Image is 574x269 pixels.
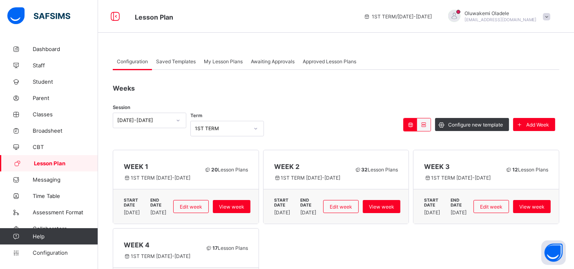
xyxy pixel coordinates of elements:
[33,111,98,118] span: Classes
[480,204,503,210] span: Edit week
[156,58,196,64] span: Saved Templates
[251,58,295,64] span: Awaiting Approvals
[33,144,98,150] span: CBT
[541,240,566,265] button: Open asap
[274,162,346,171] span: WEEK 2
[33,95,98,101] span: Parent
[451,209,467,216] span: [DATE]
[124,241,197,249] span: WEEK 4
[300,209,317,216] span: [DATE]
[180,204,202,210] span: Edit week
[124,198,148,207] span: START DATE
[205,245,248,251] span: Lesson Plans
[505,167,548,173] span: Lesson Plans
[274,175,346,181] span: 1ST TERM [DATE]-[DATE]
[33,62,98,69] span: Staff
[361,167,368,173] b: 32
[117,118,171,124] div: [DATE]-[DATE]
[424,162,496,171] span: WEEK 3
[33,176,98,183] span: Messaging
[150,198,169,207] span: END DATE
[364,13,432,20] span: session/term information
[195,126,249,132] div: 1ST TERM
[211,167,218,173] b: 20
[124,162,195,171] span: WEEK 1
[33,46,98,52] span: Dashboard
[440,10,554,23] div: OluwakemiOladele
[424,209,446,216] span: [DATE]
[124,209,145,216] span: [DATE]
[113,104,130,110] span: Session
[451,198,469,207] span: END DATE
[33,209,98,216] span: Assessment Format
[219,204,244,210] span: View week
[355,167,398,173] span: Lesson Plans
[465,17,537,22] span: [EMAIL_ADDRESS][DOMAIN_NAME]
[204,58,243,64] span: My Lesson Plans
[369,204,394,210] span: View week
[33,233,98,240] span: Help
[424,175,496,181] span: 1ST TERM [DATE]-[DATE]
[124,175,195,181] span: 1ST TERM [DATE]-[DATE]
[519,204,545,210] span: View week
[150,209,167,216] span: [DATE]
[274,209,296,216] span: [DATE]
[204,167,248,173] span: Lesson Plans
[212,245,218,251] b: 17
[33,127,98,134] span: Broadsheet
[33,193,98,199] span: Time Table
[34,160,98,167] span: Lesson Plan
[448,122,503,128] span: Configure new template
[33,249,98,256] span: Configuration
[330,204,352,210] span: Edit week
[124,253,197,259] span: 1ST TERM [DATE]-[DATE]
[300,198,319,207] span: END DATE
[33,78,98,85] span: Student
[526,122,549,128] span: Add Week
[424,198,448,207] span: START DATE
[135,13,173,21] span: Lesson Plan
[303,58,356,64] span: Approved Lesson Plans
[512,167,518,173] b: 12
[33,225,98,232] span: Collaborators
[7,7,70,24] img: safsims
[117,58,148,64] span: Configuration
[190,113,202,118] span: Term
[274,198,298,207] span: START DATE
[113,84,135,92] span: Weeks
[465,10,537,16] span: Oluwakemi Oladele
